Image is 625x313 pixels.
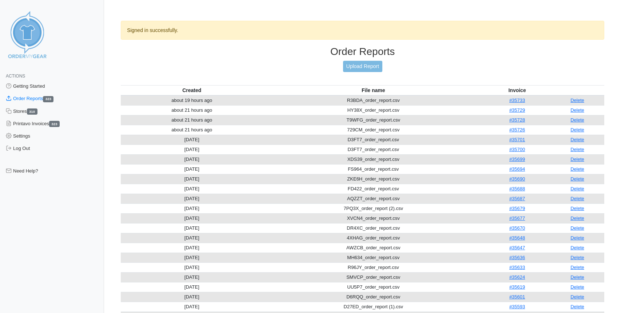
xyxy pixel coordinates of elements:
[570,137,584,142] a: Delete
[121,194,263,203] td: [DATE]
[121,272,263,282] td: [DATE]
[121,125,263,135] td: about 21 hours ago
[263,135,484,144] td: D3FT7_order_report.csv
[121,144,263,154] td: [DATE]
[121,302,263,312] td: [DATE]
[121,174,263,184] td: [DATE]
[121,213,263,223] td: [DATE]
[121,115,263,125] td: about 21 hours ago
[570,107,584,113] a: Delete
[263,115,484,125] td: T9WFG_order_report.csv
[263,243,484,253] td: AWZCB_order_report.csv
[570,215,584,221] a: Delete
[509,176,525,182] a: #35690
[121,135,263,144] td: [DATE]
[263,213,484,223] td: XVCN4_order_report.csv
[263,233,484,243] td: 4XHAG_order_report.csv
[263,282,484,292] td: UU5P7_order_report.csv
[263,302,484,312] td: D27ED_order_report (1).csv
[570,225,584,231] a: Delete
[263,272,484,282] td: SMVCP_order_report.csv
[509,137,525,142] a: #35701
[570,294,584,300] a: Delete
[263,144,484,154] td: D3FT7_order_report.csv
[570,186,584,191] a: Delete
[570,196,584,201] a: Delete
[570,245,584,250] a: Delete
[121,203,263,213] td: [DATE]
[509,186,525,191] a: #35688
[263,95,484,106] td: R3BDA_order_report.csv
[509,235,525,241] a: #35648
[509,215,525,221] a: #35677
[121,154,263,164] td: [DATE]
[570,127,584,132] a: Delete
[570,117,584,123] a: Delete
[509,196,525,201] a: #35687
[121,21,604,40] div: Signed in successfully.
[263,292,484,302] td: D6RQQ_order_report.csv
[263,154,484,164] td: XDS39_order_report.csv
[121,184,263,194] td: [DATE]
[121,45,604,58] h3: Order Reports
[263,262,484,272] td: R96JY_order_report.csv
[121,233,263,243] td: [DATE]
[570,255,584,260] a: Delete
[570,265,584,270] a: Delete
[509,284,525,290] a: #35619
[121,253,263,262] td: [DATE]
[509,107,525,113] a: #35729
[263,223,484,233] td: DR4XC_order_report.csv
[484,85,550,95] th: Invoice
[570,284,584,290] a: Delete
[570,274,584,280] a: Delete
[263,194,484,203] td: AQZZT_order_report.csv
[570,304,584,309] a: Delete
[509,304,525,309] a: #35593
[121,282,263,292] td: [DATE]
[509,274,525,280] a: #35624
[121,85,263,95] th: Created
[509,206,525,211] a: #35679
[570,235,584,241] a: Delete
[263,85,484,95] th: File name
[121,164,263,174] td: [DATE]
[570,206,584,211] a: Delete
[570,156,584,162] a: Delete
[263,164,484,174] td: FS964_order_report.csv
[121,243,263,253] td: [DATE]
[343,61,382,72] a: Upload Report
[509,225,525,231] a: #35670
[509,166,525,172] a: #35694
[121,262,263,272] td: [DATE]
[509,147,525,152] a: #35700
[509,265,525,270] a: #35633
[263,253,484,262] td: MH634_order_report.csv
[43,96,53,102] span: 323
[263,125,484,135] td: 729CM_order_report.csv
[121,95,263,106] td: about 19 hours ago
[263,105,484,115] td: HY38X_order_report.csv
[509,245,525,250] a: #35647
[121,292,263,302] td: [DATE]
[121,105,263,115] td: about 21 hours ago
[27,108,37,115] span: 310
[570,98,584,103] a: Delete
[121,223,263,233] td: [DATE]
[509,117,525,123] a: #35728
[6,74,25,79] span: Actions
[570,166,584,172] a: Delete
[509,127,525,132] a: #35726
[570,147,584,152] a: Delete
[509,98,525,103] a: #35733
[509,294,525,300] a: #35601
[263,184,484,194] td: FD422_order_report.csv
[509,156,525,162] a: #35699
[49,121,60,127] span: 323
[509,255,525,260] a: #35636
[263,203,484,213] td: 7PQ3X_order_report (2).csv
[263,174,484,184] td: ZKE6H_order_report.csv
[570,176,584,182] a: Delete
